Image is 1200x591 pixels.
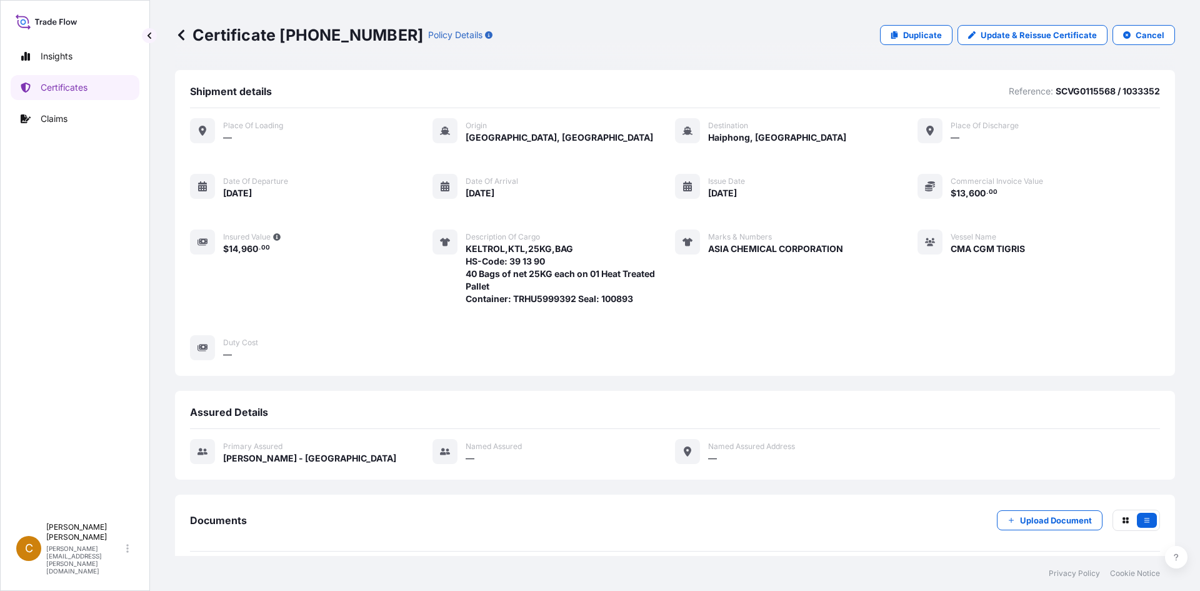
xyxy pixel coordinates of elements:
[708,176,745,186] span: Issue Date
[223,348,232,361] span: —
[46,522,124,542] p: [PERSON_NAME] [PERSON_NAME]
[466,243,675,305] span: KELTROL,KTL,25KG,BAG HS-Code: 39 13 90 40 Bags of net 25KG each on 01 Heat Treated Pallet Contain...
[11,44,139,69] a: Insights
[11,106,139,131] a: Claims
[951,176,1043,186] span: Commercial Invoice Value
[957,25,1107,45] a: Update & Reissue Certificate
[903,29,942,41] p: Duplicate
[223,232,271,242] span: Insured Value
[1009,85,1053,98] p: Reference:
[466,131,653,144] span: [GEOGRAPHIC_DATA], [GEOGRAPHIC_DATA]
[223,338,258,348] span: Duty Cost
[25,542,33,555] span: C
[708,243,843,255] span: ASIA CHEMICAL CORPORATION
[951,121,1019,131] span: Place of discharge
[708,121,748,131] span: Destination
[969,189,986,198] span: 600
[880,25,952,45] a: Duplicate
[708,452,717,465] span: —
[11,75,139,100] a: Certificates
[190,85,272,98] span: Shipment details
[261,246,270,250] span: 00
[229,245,238,253] span: 14
[1112,25,1175,45] button: Cancel
[41,113,67,125] p: Claims
[175,25,423,45] p: Certificate [PHONE_NUMBER]
[190,406,268,418] span: Assured Details
[466,232,540,242] span: Description of cargo
[981,29,1097,41] p: Update & Reissue Certificate
[466,187,494,200] span: [DATE]
[466,176,518,186] span: Date of arrival
[951,243,1025,255] span: CMA CGM TIGRIS
[259,246,261,250] span: .
[223,442,282,452] span: Primary assured
[956,189,966,198] span: 13
[223,452,396,465] span: [PERSON_NAME] - [GEOGRAPHIC_DATA]
[1056,85,1160,98] p: SCVG0115568 / 1033352
[997,510,1102,530] button: Upload Document
[428,29,482,41] p: Policy Details
[989,190,997,194] span: 00
[986,190,988,194] span: .
[1049,568,1100,578] a: Privacy Policy
[466,442,522,452] span: Named Assured
[708,187,737,200] span: [DATE]
[223,121,283,131] span: Place of Loading
[1136,29,1164,41] p: Cancel
[708,232,772,242] span: Marks & Numbers
[708,442,795,452] span: Named Assured Address
[223,176,288,186] span: Date of departure
[951,131,959,144] span: —
[466,452,474,465] span: —
[238,245,241,253] span: ,
[241,245,258,253] span: 960
[1020,514,1092,527] p: Upload Document
[966,189,969,198] span: ,
[223,245,229,253] span: $
[46,545,124,575] p: [PERSON_NAME][EMAIL_ADDRESS][PERSON_NAME][DOMAIN_NAME]
[190,514,247,527] span: Documents
[1110,568,1160,578] a: Cookie Notice
[223,187,252,200] span: [DATE]
[466,121,487,131] span: Origin
[41,81,87,94] p: Certificates
[708,131,846,144] span: Haiphong, [GEOGRAPHIC_DATA]
[223,131,232,144] span: —
[41,50,72,63] p: Insights
[951,232,996,242] span: Vessel Name
[951,189,956,198] span: $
